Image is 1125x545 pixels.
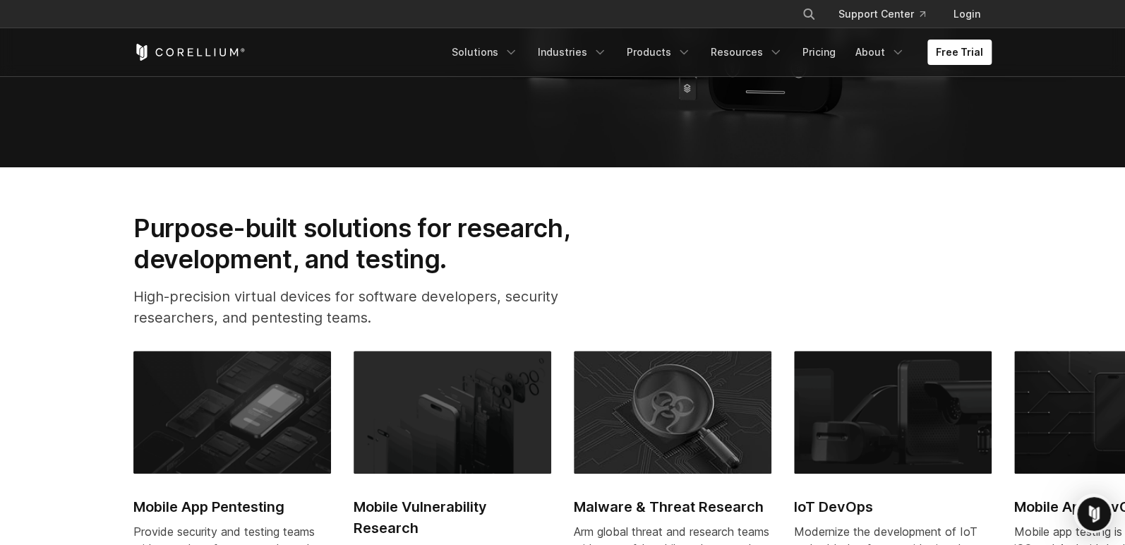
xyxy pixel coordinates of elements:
h2: Mobile Vulnerability Research [354,496,551,539]
img: IoT DevOps [794,351,992,474]
h2: Mobile App Pentesting [133,496,331,517]
img: Mobile Vulnerability Research [354,351,551,474]
a: Solutions [443,40,527,65]
p: High-precision virtual devices for software developers, security researchers, and pentesting teams. [133,286,615,328]
a: Products [618,40,699,65]
a: Free Trial [927,40,992,65]
h2: IoT DevOps [794,496,992,517]
iframe: Intercom live chat [1077,497,1111,531]
div: Navigation Menu [443,40,992,65]
div: Navigation Menu [785,1,992,27]
iframe: Intercom live chat discovery launcher [1073,493,1113,533]
a: Industries [529,40,615,65]
h2: Malware & Threat Research [574,496,771,517]
a: Support Center [827,1,937,27]
img: Malware & Threat Research [574,351,771,474]
a: About [847,40,913,65]
img: Mobile App Pentesting [133,351,331,474]
button: Search [796,1,822,27]
a: Login [942,1,992,27]
a: Corellium Home [133,44,246,61]
a: Resources [702,40,791,65]
a: Pricing [794,40,844,65]
h2: Purpose-built solutions for research, development, and testing. [133,212,615,275]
